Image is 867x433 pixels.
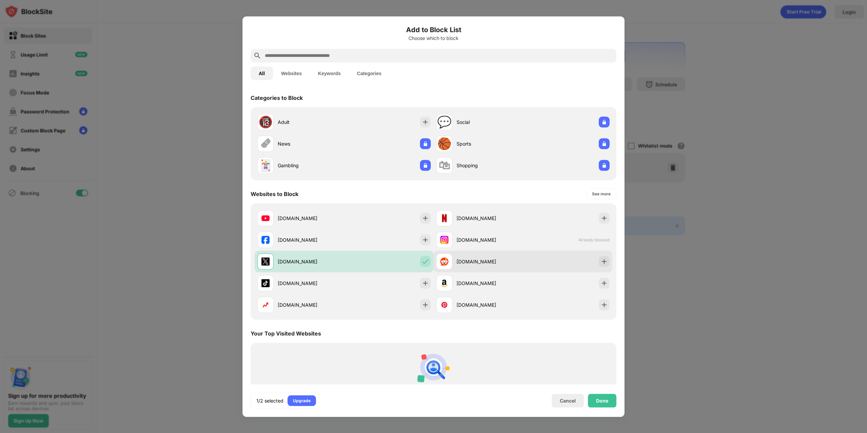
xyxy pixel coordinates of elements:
div: [DOMAIN_NAME] [278,280,344,287]
div: 🏀 [437,137,451,151]
img: search.svg [253,51,261,60]
span: Already blocked [578,237,610,242]
div: See more [592,190,611,197]
div: Cancel [560,398,576,404]
div: Gambling [278,162,344,169]
div: 🃏 [258,158,273,172]
div: 🗞 [260,137,271,151]
img: favicons [261,301,270,309]
div: Websites to Block [251,190,298,197]
div: 1/2 selected [256,397,283,404]
img: favicons [440,257,448,265]
div: Categories to Block [251,94,303,101]
div: Done [596,398,608,403]
img: favicons [261,279,270,287]
div: News [278,140,344,147]
div: [DOMAIN_NAME] [457,301,523,308]
div: Social [457,118,523,126]
button: Categories [349,66,389,80]
button: All [251,66,273,80]
div: [DOMAIN_NAME] [278,215,344,222]
img: favicons [261,257,270,265]
img: favicons [261,236,270,244]
img: favicons [440,214,448,222]
div: [DOMAIN_NAME] [278,258,344,265]
img: favicons [261,214,270,222]
div: 🔞 [258,115,273,129]
img: favicons [440,279,448,287]
div: 💬 [437,115,451,129]
div: Choose which to block [251,35,616,41]
div: [DOMAIN_NAME] [457,236,523,243]
button: Websites [273,66,310,80]
img: personal-suggestions.svg [417,351,450,383]
div: [DOMAIN_NAME] [278,301,344,308]
div: [DOMAIN_NAME] [457,215,523,222]
div: Sports [457,140,523,147]
div: Your Top Visited Websites [251,330,321,337]
div: 🛍 [439,158,450,172]
div: Shopping [457,162,523,169]
div: [DOMAIN_NAME] [457,258,523,265]
div: Adult [278,118,344,126]
img: favicons [440,236,448,244]
div: [DOMAIN_NAME] [457,280,523,287]
div: [DOMAIN_NAME] [278,236,344,243]
h6: Add to Block List [251,24,616,35]
button: Keywords [310,66,349,80]
img: favicons [440,301,448,309]
div: Upgrade [293,397,311,404]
